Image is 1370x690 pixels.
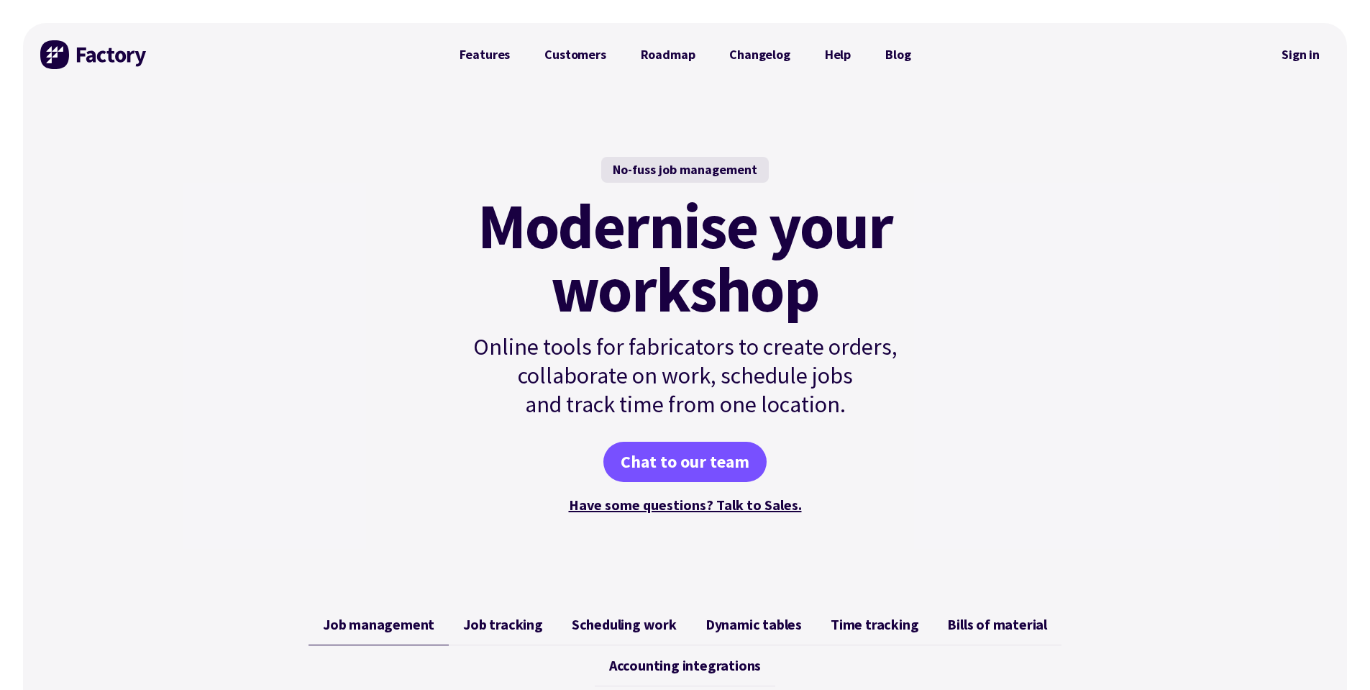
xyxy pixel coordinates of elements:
span: Scheduling work [572,616,677,633]
span: Bills of material [947,616,1047,633]
a: Chat to our team [603,442,767,482]
span: Accounting integrations [609,657,761,674]
span: Time tracking [831,616,918,633]
a: Features [442,40,528,69]
nav: Secondary Navigation [1271,38,1330,71]
a: Roadmap [624,40,713,69]
p: Online tools for fabricators to create orders, collaborate on work, schedule jobs and track time ... [442,332,928,419]
a: Sign in [1271,38,1330,71]
a: Have some questions? Talk to Sales. [569,496,802,514]
span: Dynamic tables [705,616,802,633]
span: Job tracking [463,616,543,633]
a: Blog [868,40,928,69]
nav: Primary Navigation [442,40,928,69]
span: Job management [323,616,434,633]
div: No-fuss job management [601,157,769,183]
img: Factory [40,40,148,69]
a: Help [808,40,868,69]
a: Changelog [712,40,807,69]
a: Customers [527,40,623,69]
mark: Modernise your workshop [478,194,892,321]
